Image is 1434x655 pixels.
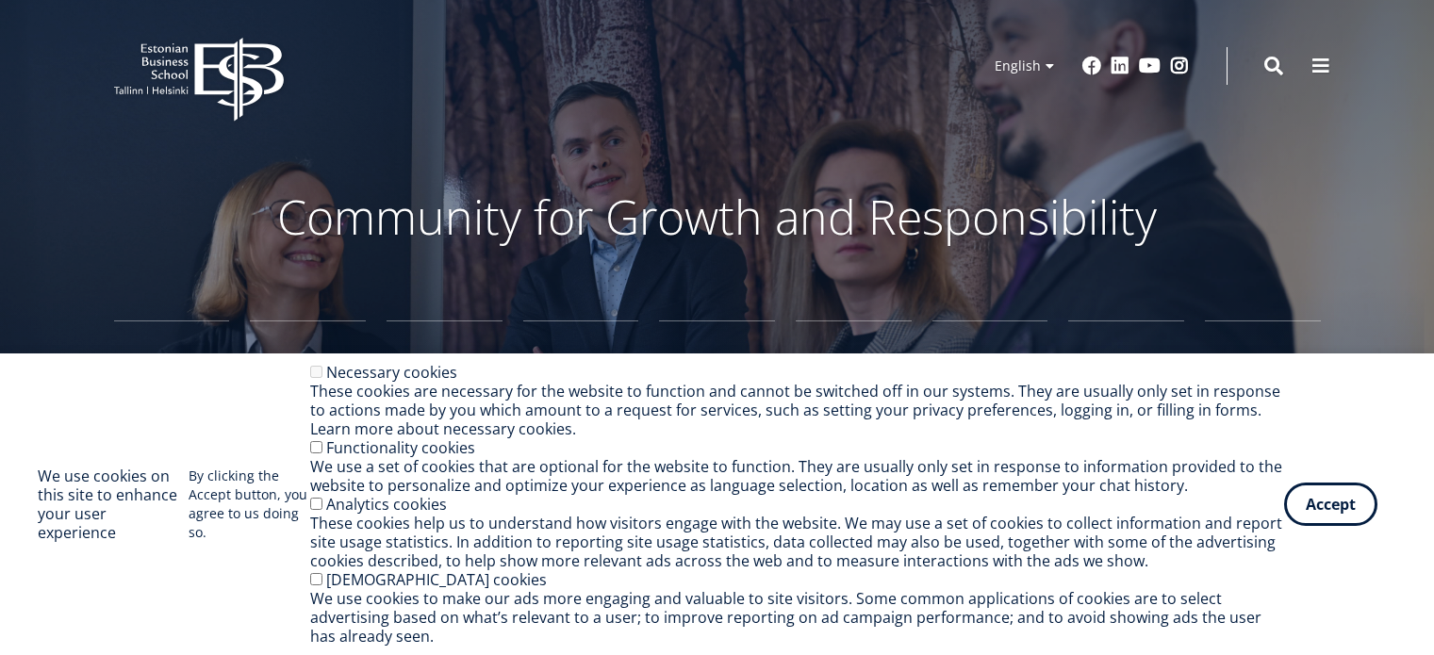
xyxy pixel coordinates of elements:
[1284,483,1377,526] button: Accept
[250,320,366,415] a: Bachelor's Studies
[1111,57,1129,75] a: Linkedin
[310,589,1284,646] div: We use cookies to make our ads more engaging and valuable to site visitors. Some common applicati...
[189,467,310,542] p: By clicking the Accept button, you agree to us doing so.
[38,467,189,542] h2: We use cookies on this site to enhance your user experience
[1139,57,1161,75] a: Youtube
[310,382,1284,438] div: These cookies are necessary for the website to function and cannot be switched off in our systems...
[1205,320,1321,415] a: Microdegrees
[1170,57,1189,75] a: Instagram
[310,457,1284,495] div: We use a set of cookies that are optional for the website to function. They are usually only set ...
[523,320,639,415] a: Admission
[796,320,912,415] a: Research and Doctoral Studies
[114,320,230,415] a: EBS High School
[387,320,503,415] a: Master's Studies
[310,514,1284,570] div: These cookies help us to understand how visitors engage with the website. We may use a set of coo...
[1082,57,1101,75] a: Facebook
[326,569,547,590] label: [DEMOGRAPHIC_DATA] cookies
[932,320,1048,415] a: Open University
[326,494,447,515] label: Analytics cookies
[1068,320,1184,415] a: Executive Education
[326,362,457,383] label: Necessary cookies
[218,188,1217,245] p: Community for Growth and Responsibility
[659,320,775,415] a: International Experience
[326,437,475,458] label: Functionality cookies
